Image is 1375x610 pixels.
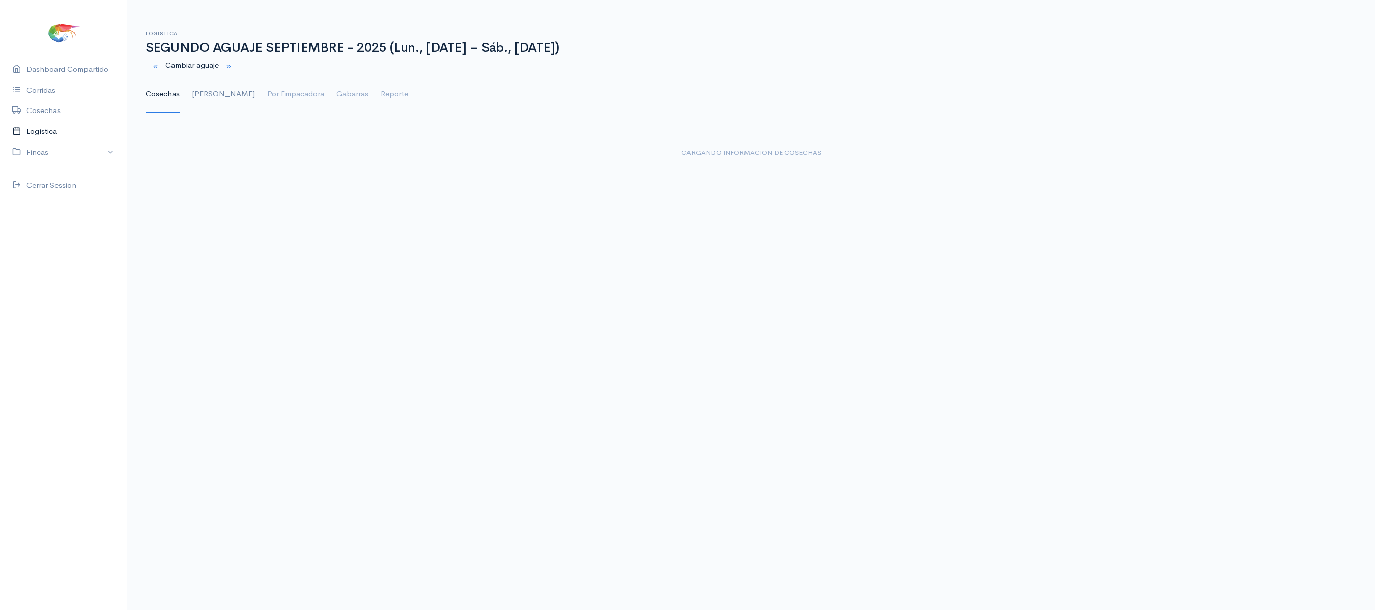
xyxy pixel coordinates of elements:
a: [PERSON_NAME] [192,76,255,113]
h6: Logistica [146,31,1357,36]
a: Cosechas [146,76,180,113]
a: Reporte [381,76,408,113]
div: Cambiar aguaje [139,56,1363,76]
a: Gabarras [336,76,368,113]
a: Por Empacadora [267,76,324,113]
h1: SEGUNDO AGUAJE SEPTIEMBRE - 2025 (Lun., [DATE] – Sáb., [DATE]) [146,41,1357,56]
div: Cargando informacion de cosechas [146,148,1357,158]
